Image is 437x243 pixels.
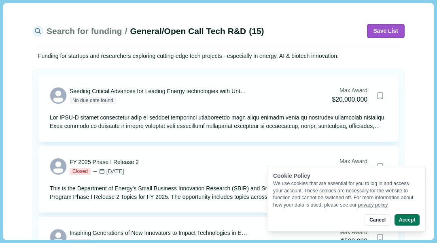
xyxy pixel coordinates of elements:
a: Seeding Critical Advances for Leading Energy technologies with Untapped Potential (SCALEUP) Ready... [50,86,387,130]
button: Bookmark this grant. [373,160,387,174]
button: Bookmark this grant. [373,89,387,103]
svg: avatar [50,158,66,175]
span: No due date found [70,97,116,104]
div: This is the Department of Energy's Small Business Innovation Research (SBIR) and Small Business T... [50,184,387,201]
span: / [125,27,127,35]
div: Funding for startups and researchers exploring cutting-edge tech projects - especially in energy,... [38,52,399,60]
div: Max Award [332,86,367,95]
div: Seeding Critical Advances for Leading Energy technologies with Untapped Potential (SCALEUP) Ready [70,87,248,96]
a: privacy policy [358,202,388,208]
div: Max Award [339,228,367,237]
div: We use cookies that are essential for you to log in and access your account. These cookies are ne... [273,180,420,209]
svg: avatar [50,87,66,104]
button: Cancel [365,214,390,226]
div: Lor IPSU-D sitamet consectetur adip el seddoei temporinci utlaboreetdo magn aliqu enimadm venia q... [50,113,387,130]
div: $20,000,000 [332,95,367,105]
div: Max Award [335,157,367,166]
span: ( 15 ) [249,27,264,35]
div: FY 2025 Phase I Release 2 [70,158,139,166]
div: Inspiring Generations of New Innovators to Impact Technologies in Energy 2024 ([PERSON_NAME] 2024) [70,229,248,237]
button: Accept [395,214,420,226]
span: Search for funding [47,27,122,35]
span: Closed [70,168,91,175]
span: General/Open Call Tech R&D [130,27,246,35]
div: [DATE] [92,167,124,176]
a: Search for funding [32,26,122,37]
a: FY 2025 Phase I Release 2Closed[DATE]Max Award$1,850,000Bookmark this grant.This is the Departmen... [50,157,387,201]
button: Save List [367,24,405,38]
span: Cookie Policy [273,173,310,179]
